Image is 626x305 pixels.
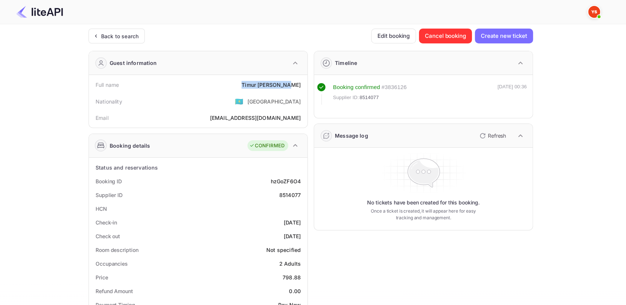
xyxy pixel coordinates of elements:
div: Check-in [96,219,117,226]
button: Edit booking [371,29,416,43]
div: 0.00 [289,287,301,295]
div: hzGoZF6O4 [271,177,301,185]
span: United States [235,95,243,108]
div: Occupancies [96,260,128,268]
p: No tickets have been created for this booking. [367,199,480,206]
div: Message log [335,132,368,140]
div: Supplier ID [96,191,123,199]
div: # 3836126 [382,83,407,92]
div: Status and reservations [96,164,158,171]
div: Full name [96,81,119,89]
div: Timur [PERSON_NAME] [242,81,301,89]
div: [GEOGRAPHIC_DATA] [247,98,301,105]
div: 798.88 [283,273,301,281]
div: Guest information [110,59,157,67]
div: Email [96,114,109,122]
p: Refresh [488,132,506,140]
img: LiteAPI Logo [16,6,63,18]
div: Not specified [266,246,301,254]
div: Booking details [110,142,150,150]
div: [DATE] 00:36 [497,83,527,105]
div: CONFIRMED [249,142,284,150]
div: Price [96,273,108,281]
div: Nationality [96,98,122,105]
div: HCN [96,205,107,213]
span: 8514077 [360,94,379,101]
div: Back to search [101,32,139,40]
div: 2 Adults [279,260,301,268]
button: Create new ticket [475,29,533,43]
img: Yandex Support [588,6,600,18]
div: Refund Amount [96,287,133,295]
div: Booking confirmed [333,83,380,92]
div: Timeline [335,59,357,67]
div: Room description [96,246,138,254]
div: [EMAIL_ADDRESS][DOMAIN_NAME] [210,114,301,122]
div: [DATE] [284,219,301,226]
p: Once a ticket is created, it will appear here for easy tracking and management. [365,208,482,221]
div: 8514077 [279,191,301,199]
button: Cancel booking [419,29,472,43]
button: Refresh [475,130,509,142]
div: Booking ID [96,177,122,185]
div: [DATE] [284,232,301,240]
div: Check out [96,232,120,240]
span: Supplier ID: [333,94,359,101]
